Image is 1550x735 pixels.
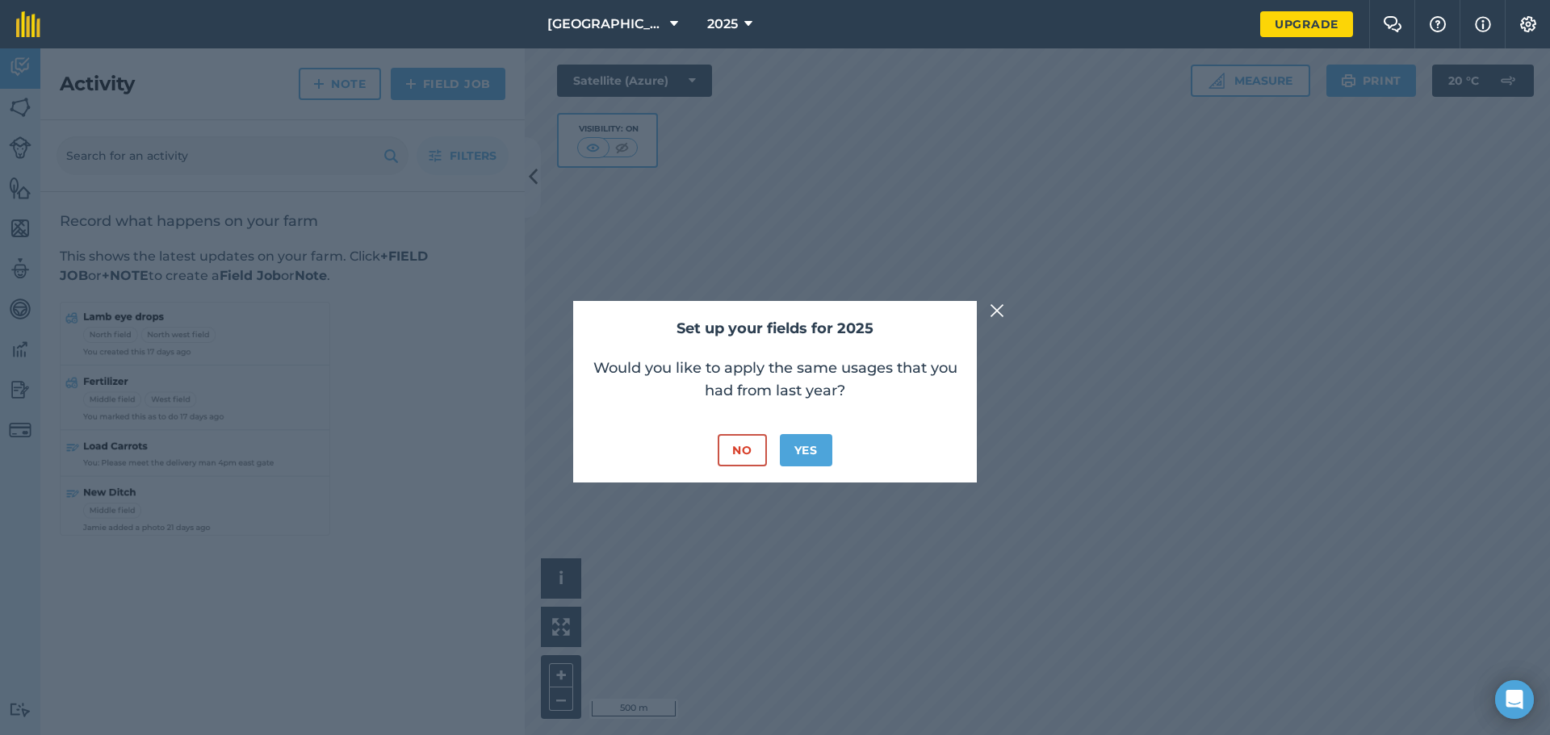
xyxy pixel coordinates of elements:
img: Two speech bubbles overlapping with the left bubble in the forefront [1383,16,1402,32]
div: Open Intercom Messenger [1495,680,1534,719]
span: [GEOGRAPHIC_DATA] [547,15,664,34]
img: A cog icon [1519,16,1538,32]
p: Would you like to apply the same usages that you had from last year? [589,357,961,402]
button: Yes [780,434,832,466]
h2: Set up your fields for 2025 [589,317,961,340]
img: svg+xml;base64,PHN2ZyB4bWxucz0iaHR0cDovL3d3dy53My5vcmcvMjAwMC9zdmciIHdpZHRoPSIyMiIgaGVpZ2h0PSIzMC... [990,301,1004,320]
button: No [718,434,766,466]
img: fieldmargin Logo [16,11,40,37]
img: svg+xml;base64,PHN2ZyB4bWxucz0iaHR0cDovL3d3dy53My5vcmcvMjAwMC9zdmciIHdpZHRoPSIxNyIgaGVpZ2h0PSIxNy... [1475,15,1491,34]
img: A question mark icon [1428,16,1447,32]
span: 2025 [707,15,738,34]
a: Upgrade [1260,11,1353,37]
